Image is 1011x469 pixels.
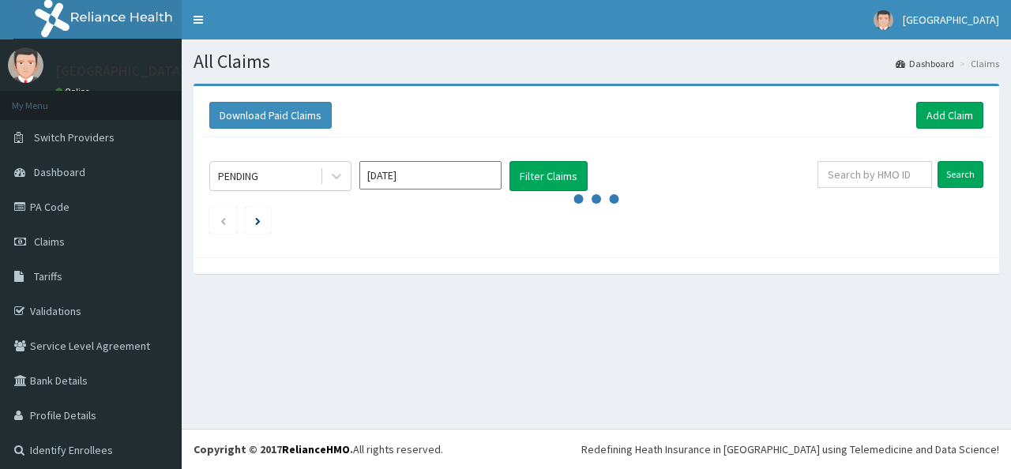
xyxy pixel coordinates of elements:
div: Redefining Heath Insurance in [GEOGRAPHIC_DATA] using Telemedicine and Data Science! [581,441,999,457]
svg: audio-loading [573,175,620,223]
button: Filter Claims [509,161,588,191]
span: Switch Providers [34,130,115,144]
input: Search by HMO ID [817,161,932,188]
strong: Copyright © 2017 . [194,442,353,456]
input: Search [938,161,983,188]
h1: All Claims [194,51,999,72]
span: [GEOGRAPHIC_DATA] [903,13,999,27]
p: [GEOGRAPHIC_DATA] [55,64,186,78]
li: Claims [956,57,999,70]
span: Dashboard [34,165,85,179]
a: Add Claim [916,102,983,129]
footer: All rights reserved. [182,429,1011,469]
span: Claims [34,234,65,249]
a: Next page [255,213,261,227]
a: Online [55,86,93,97]
img: User Image [874,10,893,30]
img: User Image [8,47,43,83]
div: PENDING [218,168,258,184]
button: Download Paid Claims [209,102,332,129]
input: Select Month and Year [359,161,502,189]
a: Previous page [220,213,227,227]
span: Tariffs [34,269,62,283]
a: RelianceHMO [282,442,350,456]
a: Dashboard [896,57,954,70]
